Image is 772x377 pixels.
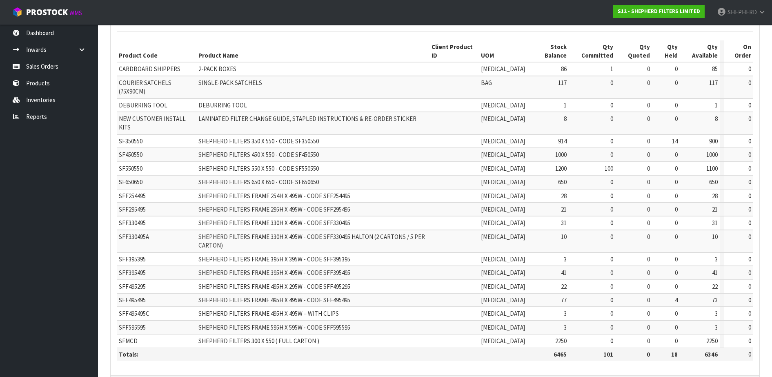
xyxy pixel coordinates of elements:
span: 0 [647,337,650,345]
span: 0 [675,205,678,213]
span: [MEDICAL_DATA] [481,283,525,290]
span: SHEPHERD FILTERS FRAME 295H X 495W - CODE SFF295495 [198,205,350,213]
span: 100 [605,165,613,172]
strong: 6465 [554,350,567,358]
span: SHEPHERD FILTERS 300 X 550 ( FULL CARTON ) [198,337,319,345]
span: 22 [712,283,718,290]
span: 0 [610,101,613,109]
span: SFF330495 [119,219,146,227]
span: 21 [712,205,718,213]
span: 0 [610,255,613,263]
span: SF550550 [119,165,142,172]
span: [MEDICAL_DATA] [481,151,525,158]
span: 3 [715,310,718,317]
span: 0 [647,165,650,172]
span: 3 [564,255,567,263]
span: 0 [647,205,650,213]
span: SFF395495 [119,269,146,277]
span: 0 [675,337,678,345]
span: 0 [610,178,613,186]
span: [MEDICAL_DATA] [481,165,525,172]
span: [MEDICAL_DATA] [481,233,525,241]
span: 1000 [555,151,567,158]
strong: 18 [671,350,678,358]
span: 0 [675,310,678,317]
span: 41 [712,269,718,277]
th: On Order [724,40,753,62]
span: [MEDICAL_DATA] [481,178,525,186]
span: 900 [709,137,718,145]
span: 31 [712,219,718,227]
span: SHEPHERD FILTERS 650 X 650 - CODE SF650650 [198,178,319,186]
span: [MEDICAL_DATA] [481,219,525,227]
span: 0 [610,151,613,158]
span: 0 [610,205,613,213]
span: CARDBOARD SHIPPERS [119,65,180,73]
span: 0 [748,137,751,145]
span: 0 [610,296,613,304]
span: 0 [748,233,751,241]
span: 73 [712,296,718,304]
span: 0 [748,296,751,304]
span: SFF254495 [119,192,146,200]
span: SF350550 [119,137,142,145]
span: 0 [675,79,678,87]
span: 8 [564,115,567,123]
span: SHEPHERD FILTERS FRAME 495H X 495W – WITH CLIPS [198,310,339,317]
span: 0 [675,65,678,73]
th: Qty Quoted [615,40,652,62]
strong: 0 [647,350,650,358]
span: SFF295495 [119,205,146,213]
th: Qty Available [680,40,720,62]
strong: Totals: [119,350,138,358]
span: [MEDICAL_DATA] [481,296,525,304]
span: SFMCD [119,337,138,345]
small: WMS [69,9,82,17]
span: 77 [561,296,567,304]
span: 0 [610,323,613,331]
span: SHEPHERD FILTERS 450 X 550 - CODE SF450550 [198,151,319,158]
span: SHEPHERD FILTERS FRAME 595H X 595W - CODE SFF595595 [198,323,350,331]
span: SF650650 [119,178,142,186]
span: 28 [561,192,567,200]
span: [MEDICAL_DATA] [481,337,525,345]
span: 31 [561,219,567,227]
span: 86 [561,65,567,73]
span: SHEPHERD FILTERS FRAME 254H X 495W - CODE SFF254495 [198,192,350,200]
span: 41 [561,269,567,277]
span: 0 [610,137,613,145]
span: SFF395395 [119,255,146,263]
span: 0 [675,192,678,200]
span: 0 [647,137,650,145]
span: 914 [558,137,567,145]
span: 0 [610,219,613,227]
span: 21 [561,205,567,213]
span: 0 [647,255,650,263]
span: BAG [481,79,492,87]
span: 1000 [706,151,718,158]
span: 0 [647,219,650,227]
span: 0 [748,219,751,227]
th: Qty Held [652,40,680,62]
span: 0 [647,269,650,277]
span: 10 [561,233,567,241]
span: 0 [748,310,751,317]
span: COURIER SATCHELS (75X90CM) [119,79,171,95]
span: 0 [748,350,751,358]
span: 1 [715,101,718,109]
span: 650 [709,178,718,186]
span: 2250 [706,337,718,345]
span: [MEDICAL_DATA] [481,269,525,277]
span: 0 [675,233,678,241]
strong: 101 [603,350,613,358]
span: [MEDICAL_DATA] [481,310,525,317]
span: 0 [647,296,650,304]
span: 0 [675,151,678,158]
span: SHEPHERD FILTERS FRAME 330H X 495W - CODE SFF330495 [198,219,350,227]
span: SFF495495C [119,310,149,317]
span: 0 [748,269,751,277]
span: 0 [610,310,613,317]
span: 0 [748,101,751,109]
span: SFF495295 [119,283,146,290]
span: 117 [709,79,718,87]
